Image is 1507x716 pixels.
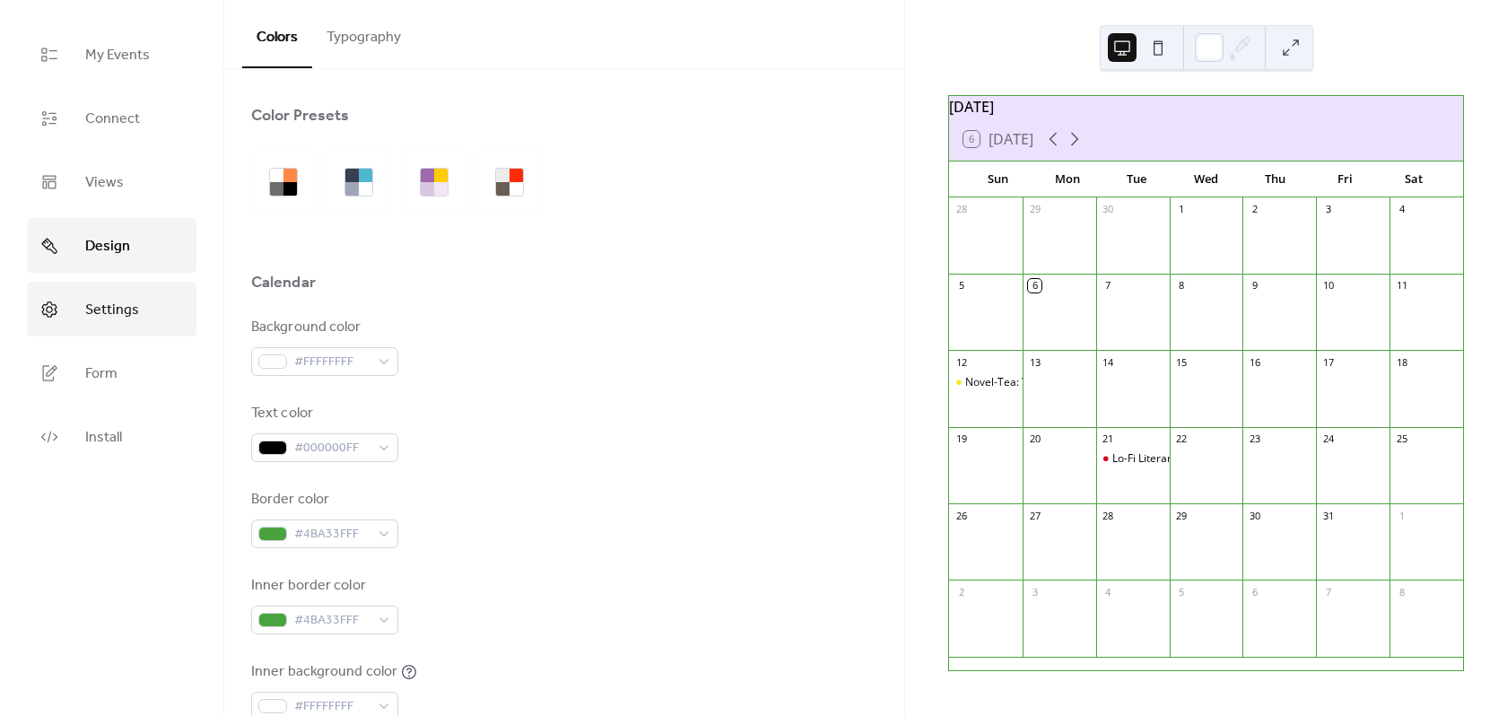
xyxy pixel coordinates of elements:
[954,203,968,216] div: 28
[85,360,118,388] span: Form
[963,162,1032,197] div: Sun
[251,317,395,338] div: Background color
[251,489,395,511] div: Border color
[1175,279,1189,293] div: 8
[954,585,968,598] div: 2
[251,575,395,597] div: Inner border color
[965,375,1145,390] div: Novel-Tea: The Butterfly Pea Edition
[1172,162,1241,197] div: Wed
[1321,509,1335,522] div: 31
[954,432,968,446] div: 19
[1032,162,1102,197] div: Mon
[251,403,395,424] div: Text color
[1102,162,1172,197] div: Tue
[1028,203,1041,216] div: 29
[1248,509,1261,522] div: 30
[85,169,124,196] span: Views
[85,105,140,133] span: Connect
[1395,355,1408,369] div: 18
[1175,432,1189,446] div: 22
[251,661,397,683] div: Inner background color
[1395,203,1408,216] div: 4
[294,610,370,632] span: #4BA33FFF
[294,524,370,546] span: #4BA33FFF
[27,218,196,273] a: Design
[954,509,968,522] div: 26
[1321,432,1335,446] div: 24
[1395,585,1408,598] div: 8
[1321,203,1335,216] div: 3
[27,27,196,82] a: My Events
[1028,509,1041,522] div: 27
[1321,585,1335,598] div: 7
[1248,279,1261,293] div: 9
[27,345,196,400] a: Form
[1395,432,1408,446] div: 25
[954,279,968,293] div: 5
[1248,432,1261,446] div: 23
[1175,203,1189,216] div: 1
[1241,162,1310,197] div: Thu
[27,91,196,145] a: Connect
[1102,203,1115,216] div: 30
[251,105,349,127] div: Color Presets
[1175,355,1189,369] div: 15
[1175,585,1189,598] div: 5
[1028,432,1041,446] div: 20
[1175,509,1189,522] div: 29
[1310,162,1379,197] div: Fri
[1380,162,1449,197] div: Sat
[1112,451,1306,467] div: Lo-Fi Literary Lounge Monthly Meet-Up
[85,41,150,69] span: My Events
[1102,432,1115,446] div: 21
[949,375,1023,390] div: Novel-Tea: The Butterfly Pea Edition
[294,352,370,373] span: #FFFFFFFF
[1028,355,1041,369] div: 13
[1102,279,1115,293] div: 7
[85,423,122,451] span: Install
[1321,279,1335,293] div: 10
[1248,585,1261,598] div: 6
[1395,509,1408,522] div: 1
[954,355,968,369] div: 12
[1102,355,1115,369] div: 14
[27,154,196,209] a: Views
[1321,355,1335,369] div: 17
[1102,585,1115,598] div: 4
[27,409,196,464] a: Install
[1028,279,1041,293] div: 6
[251,272,316,293] div: Calendar
[85,232,130,260] span: Design
[294,438,370,459] span: #000000FF
[1248,355,1261,369] div: 16
[1395,279,1408,293] div: 11
[27,282,196,336] a: Settings
[949,96,1463,118] div: [DATE]
[1096,451,1170,467] div: Lo-Fi Literary Lounge Monthly Meet-Up
[1102,509,1115,522] div: 28
[85,296,139,324] span: Settings
[1248,203,1261,216] div: 2
[1028,585,1041,598] div: 3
